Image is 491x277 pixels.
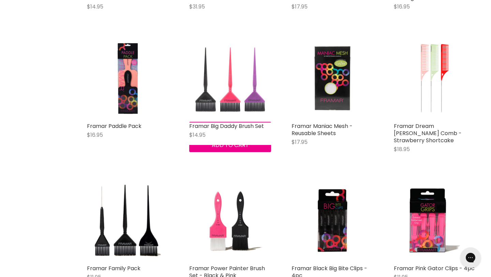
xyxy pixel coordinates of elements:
[394,264,475,272] a: Framar Pink Gator Clips - 4pc
[87,264,140,272] a: Framar Family Pack
[394,3,410,11] span: $16.95
[189,122,264,130] a: Framar Big Daddy Brush Set
[394,145,410,153] span: $18.95
[394,37,476,119] img: Framar Dream Weaver Comb - Strawberry Shortcake
[457,245,484,270] iframe: Gorgias live chat messenger
[189,180,271,261] img: Framar Power Painter Brush Set - Black & Pink
[87,37,169,119] img: Framar Paddle Pack
[189,3,205,11] span: $31.95
[87,3,103,11] span: $14.95
[189,37,271,119] img: Framar Big Daddy Brush Set
[87,122,142,130] a: Framar Paddle Pack
[87,131,103,139] span: $16.95
[292,138,308,146] span: $17.95
[292,122,353,137] a: Framar Maniac Mesh - Reusable Sheets
[189,131,206,139] span: $14.95
[87,180,169,261] img: Framar Family Pack
[292,37,373,119] img: Framar Maniac Mesh - Reusable Sheets
[394,122,462,144] a: Framar Dream [PERSON_NAME] Comb - Strawberry Shortcake
[292,180,373,261] img: Framar Black Big Bite Clips - 4pc
[189,138,271,152] button: Add to cart
[292,3,308,11] span: $17.95
[394,180,476,261] img: Framar Pink Gator Clips - 4pc
[212,141,249,149] span: Add to cart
